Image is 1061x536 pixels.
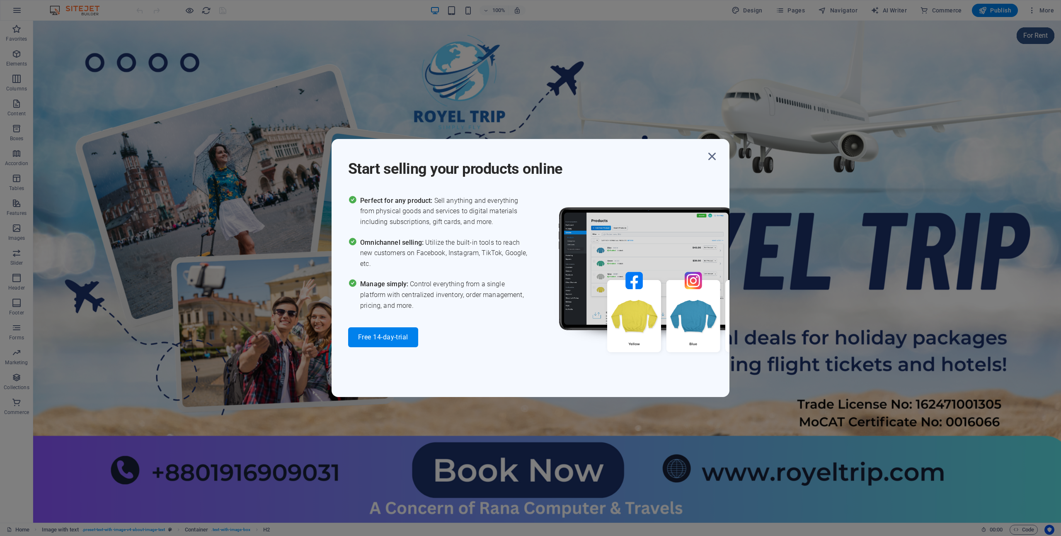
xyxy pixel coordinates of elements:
[348,327,418,347] button: Free 14-day-trial
[360,237,530,269] span: Utilize the built-in tools to reach new customers on Facebook, Instagram, TikTok, Google, etc.
[360,195,530,227] span: Sell anything and everything from physical goods and services to digital materials including subs...
[360,197,434,205] span: Perfect for any product:
[360,280,410,288] span: Manage simply:
[360,279,530,311] span: Control everything from a single platform with centralized inventory, order management, pricing, ...
[360,239,425,246] span: Omnichannel selling:
[358,334,408,341] span: Free 14-day-trial
[983,7,1021,23] div: For Rent
[348,149,705,179] h1: Start selling your products online
[545,195,794,377] img: promo_image.png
